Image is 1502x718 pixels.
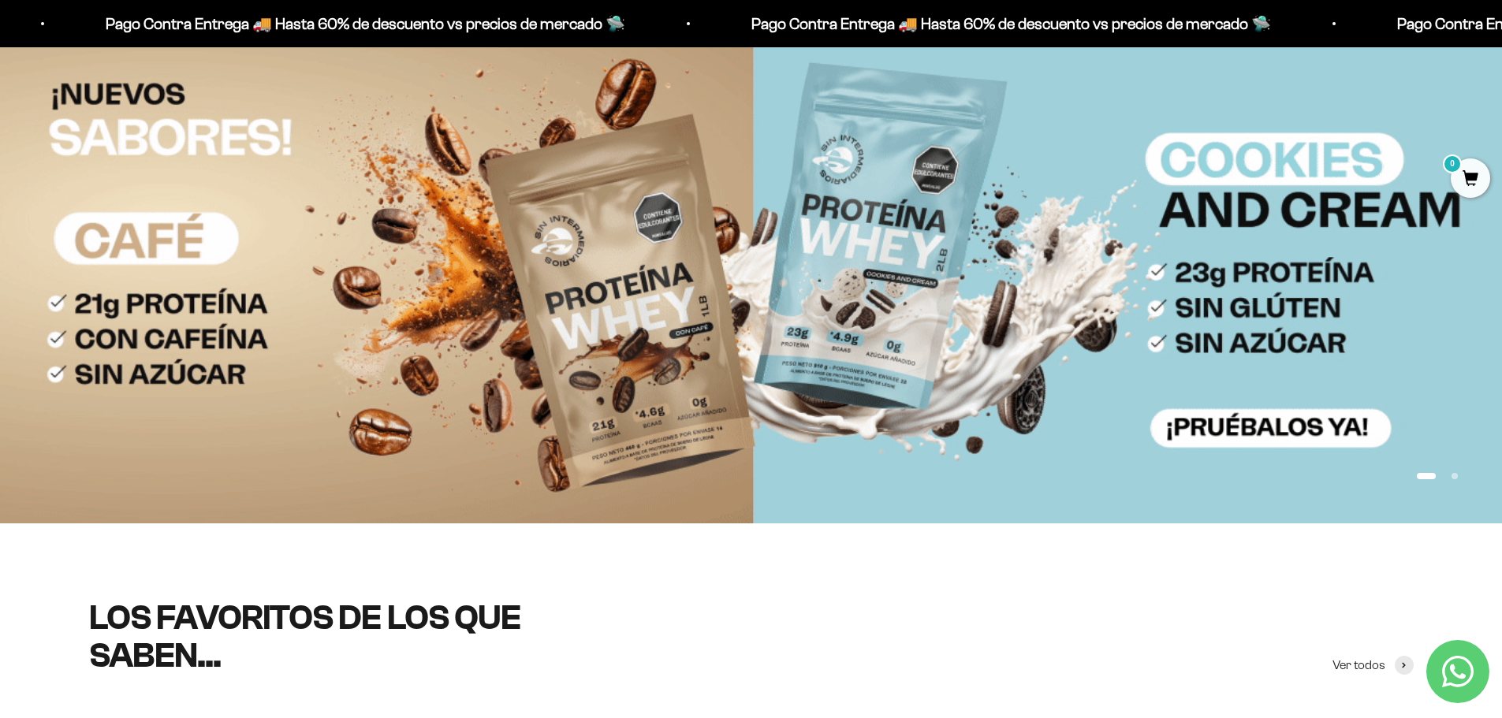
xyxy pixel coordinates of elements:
[100,11,620,36] p: Pago Contra Entrega 🚚 Hasta 60% de descuento vs precios de mercado 🛸
[89,598,521,675] split-lines: LOS FAVORITOS DE LOS QUE SABEN...
[1332,655,1385,675] span: Ver todos
[1451,171,1490,188] a: 0
[1332,655,1414,675] a: Ver todos
[1443,154,1462,173] mark: 0
[746,11,1265,36] p: Pago Contra Entrega 🚚 Hasta 60% de descuento vs precios de mercado 🛸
